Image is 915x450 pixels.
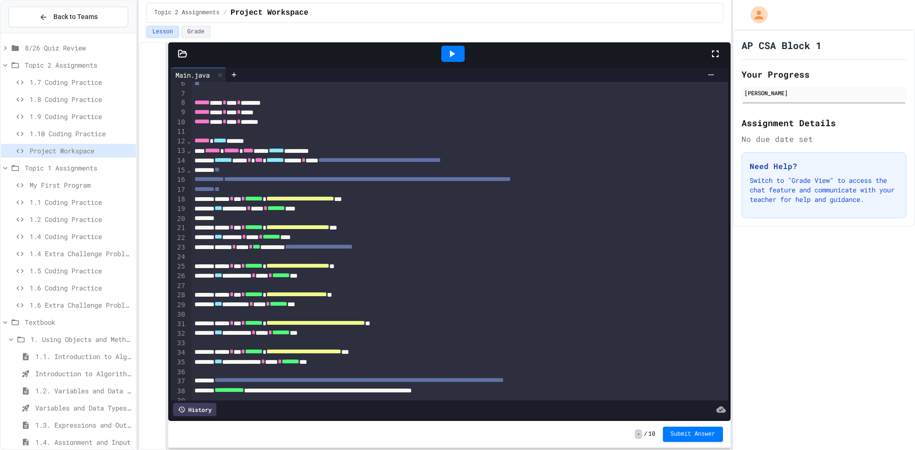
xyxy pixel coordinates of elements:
[171,281,186,291] div: 27
[30,283,132,293] span: 1.6 Coding Practice
[25,163,132,173] span: Topic 1 Assignments
[30,129,132,139] span: 1.10 Coding Practice
[9,7,128,27] button: Back to Teams
[171,233,186,243] div: 22
[35,420,132,430] span: 1.3. Expressions and Output [New]
[171,377,186,386] div: 37
[171,156,186,166] div: 14
[171,300,186,310] div: 29
[171,368,186,377] div: 36
[171,127,186,137] div: 11
[171,118,186,127] div: 10
[171,387,186,396] div: 38
[30,266,132,276] span: 1.5 Coding Practice
[171,195,186,204] div: 18
[30,214,132,224] span: 1.2 Coding Practice
[671,430,715,438] span: Submit Answer
[146,26,179,38] button: Lesson
[171,79,186,89] div: 6
[30,334,132,344] span: 1. Using Objects and Methods
[171,137,186,146] div: 12
[35,369,132,379] span: Introduction to Algorithms, Programming, and Compilers
[171,290,186,300] div: 28
[663,427,723,442] button: Submit Answer
[171,68,226,82] div: Main.java
[171,70,214,80] div: Main.java
[171,310,186,320] div: 30
[181,26,211,38] button: Grade
[30,111,132,121] span: 1.9 Coding Practice
[171,358,186,367] div: 35
[154,9,220,17] span: Topic 2 Assignments
[750,176,898,204] p: Switch to "Grade View" to access the chat feature and communicate with your teacher for help and ...
[649,430,655,438] span: 10
[186,137,191,145] span: Fold line
[35,386,132,396] span: 1.2. Variables and Data Types
[171,166,186,175] div: 15
[644,430,647,438] span: /
[35,351,132,361] span: 1.1. Introduction to Algorithms, Programming, and Compilers
[25,60,132,70] span: Topic 2 Assignments
[741,4,770,26] div: My Account
[30,146,132,156] span: Project Workspace
[25,43,132,53] span: 8/26 Quiz Review
[30,249,132,259] span: 1.4 Extra Challenge Problem
[25,317,132,327] span: Textbook
[171,204,186,214] div: 19
[173,403,216,416] div: History
[742,133,906,145] div: No due date set
[742,68,906,81] h2: Your Progress
[171,339,186,348] div: 33
[171,108,186,117] div: 9
[171,98,186,108] div: 8
[750,160,898,172] h3: Need Help?
[30,77,132,87] span: 1.7 Coding Practice
[171,89,186,99] div: 7
[53,12,98,22] span: Back to Teams
[30,300,132,310] span: 1.6 Extra Challenge Problem
[744,89,904,97] div: [PERSON_NAME]
[171,185,186,195] div: 17
[171,348,186,358] div: 34
[742,116,906,130] h2: Assignment Details
[742,39,822,52] h1: AP CSA Block 1
[30,180,132,190] span: My First Program
[171,175,186,185] div: 16
[171,271,186,281] div: 26
[171,320,186,329] div: 31
[171,243,186,252] div: 23
[171,329,186,339] div: 32
[30,197,132,207] span: 1.1 Coding Practice
[171,214,186,224] div: 20
[186,166,191,174] span: Fold line
[171,396,186,406] div: 39
[35,403,132,413] span: Variables and Data Types - Quiz
[30,94,132,104] span: 1.8 Coding Practice
[635,430,642,439] span: -
[186,147,191,154] span: Fold line
[171,223,186,233] div: 21
[224,9,227,17] span: /
[171,262,186,271] div: 25
[171,252,186,262] div: 24
[30,231,132,241] span: 1.4 Coding Practice
[231,7,308,19] span: Project Workspace
[171,146,186,156] div: 13
[35,437,132,447] span: 1.4. Assignment and Input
